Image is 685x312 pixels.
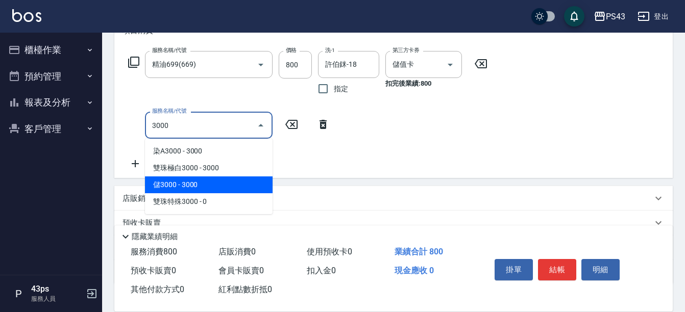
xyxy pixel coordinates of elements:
[606,10,625,23] div: PS43
[4,63,98,90] button: 預約管理
[218,266,264,275] span: 會員卡販賣 0
[334,84,348,94] span: 指定
[4,116,98,142] button: 客戶管理
[31,294,83,303] p: 服務人員
[325,46,335,54] label: 洗-1
[145,143,273,160] span: 染A3000 - 3000
[590,6,629,27] button: PS43
[123,218,161,228] p: 預收卡販賣
[114,186,673,211] div: 店販銷售
[538,259,576,280] button: 結帳
[307,266,336,275] span: 扣入金 0
[131,266,176,275] span: 預收卡販賣 0
[218,247,256,256] span: 店販消費 0
[31,284,83,294] h5: 43ps
[145,160,273,176] span: 雙珠極白3000 - 3000
[385,78,468,89] p: 扣完後業績: 800
[152,107,186,115] label: 服務名稱/代號
[4,37,98,63] button: 櫃檯作業
[123,193,153,204] p: 店販銷售
[253,57,269,73] button: Open
[132,231,178,242] p: 隱藏業績明細
[442,57,458,73] button: Open
[12,9,41,22] img: Logo
[145,176,273,193] span: 儲3000 - 3000
[218,284,272,294] span: 紅利點數折抵 0
[393,46,419,54] label: 第三方卡券
[286,46,297,54] label: 價格
[4,89,98,116] button: 報表及分析
[131,284,184,294] span: 其他付款方式 0
[131,247,177,256] span: 服務消費 800
[395,247,443,256] span: 業績合計 800
[8,283,29,304] div: P
[114,211,673,235] div: 預收卡販賣
[395,266,434,275] span: 現金應收 0
[152,46,186,54] label: 服務名稱/代號
[307,247,352,256] span: 使用預收卡 0
[633,7,673,26] button: 登出
[253,117,269,134] button: Close
[145,193,273,210] span: 雙珠特殊3000 - 0
[581,259,620,280] button: 明細
[564,6,584,27] button: save
[495,259,533,280] button: 掛單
